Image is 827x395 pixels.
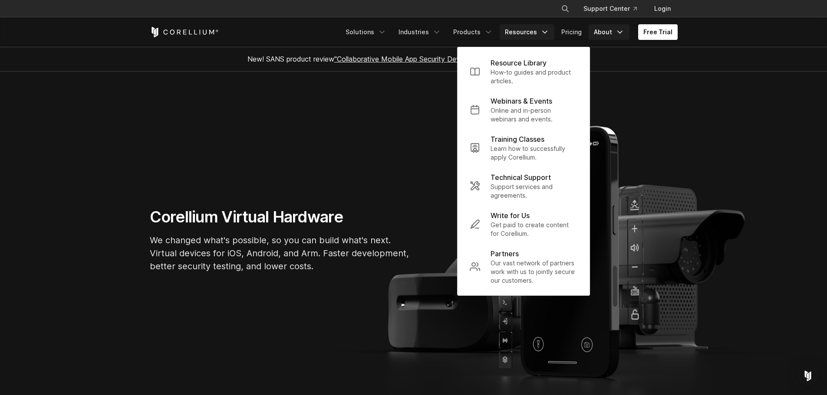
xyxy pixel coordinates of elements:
a: Write for Us Get paid to create content for Corellium. [463,205,584,243]
a: About [589,24,629,40]
a: Corellium Home [150,27,219,37]
p: Learn how to successfully apply Corellium. [491,144,577,162]
button: Search [557,1,573,16]
a: Partners Our vast network of partners work with us to jointly secure our customers. [463,243,584,290]
p: Support services and agreements. [491,183,577,200]
p: We changed what's possible, so you can build what's next. Virtual devices for iOS, Android, and A... [150,234,410,273]
p: Our vast network of partners work with us to jointly secure our customers. [491,259,577,285]
p: Write for Us [491,210,530,221]
a: Login [647,1,678,16]
span: New! SANS product review now available. [247,55,580,63]
p: Partners [491,248,519,259]
a: Pricing [556,24,587,40]
a: Webinars & Events Online and in-person webinars and events. [463,91,584,129]
a: Support Center [577,1,644,16]
a: Industries [393,24,446,40]
a: Technical Support Support services and agreements. [463,167,584,205]
a: Free Trial [638,24,678,40]
a: Training Classes Learn how to successfully apply Corellium. [463,129,584,167]
h1: Corellium Virtual Hardware [150,207,410,227]
a: Products [448,24,498,40]
a: Solutions [340,24,392,40]
a: Resource Library How-to guides and product articles. [463,52,584,91]
p: Online and in-person webinars and events. [491,106,577,124]
div: Navigation Menu [340,24,678,40]
p: How-to guides and product articles. [491,68,577,85]
p: Training Classes [491,134,544,144]
p: Webinars & Events [491,96,552,106]
a: "Collaborative Mobile App Security Development and Analysis" [334,55,534,63]
div: Open Intercom Messenger [797,366,818,386]
p: Resource Library [491,58,547,68]
p: Get paid to create content for Corellium. [491,221,577,238]
div: Navigation Menu [550,1,678,16]
p: Technical Support [491,172,551,183]
a: Resources [500,24,554,40]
